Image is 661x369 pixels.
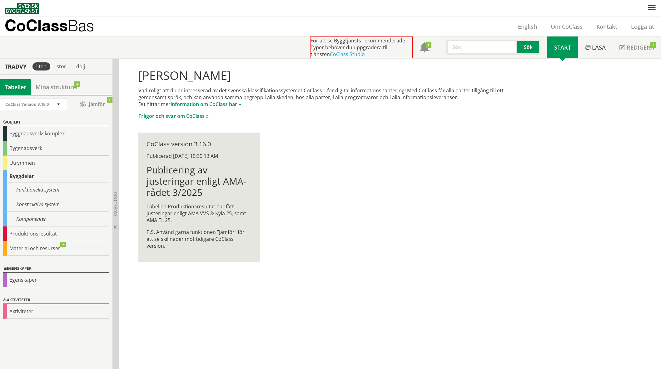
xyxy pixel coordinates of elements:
a: CoClass Studio [330,51,365,58]
div: Egenskaper [3,265,109,273]
p: P.S. Använd gärna funktionen ”Jämför” för att se skillnader mot tidigare CoClass version. [147,229,252,249]
div: Produktionsresultat [3,226,109,241]
div: Egenskaper [3,273,109,287]
div: Byggdelar [3,170,109,182]
div: Trädvy [1,63,30,70]
div: Material och resurser [3,241,109,256]
span: Dölj trädvy [113,192,118,216]
a: Läsa [578,36,613,58]
a: Mina strukturer [31,79,83,95]
div: Aktiviteter [3,297,109,304]
div: Komponenter [3,212,109,226]
span: Redigera [627,44,654,51]
div: För att se Byggtjänsts rekommenderade Typer behöver du uppgradera till tjänsten [310,36,413,58]
div: Aktiviteter [3,304,109,319]
div: dölj [72,62,89,70]
h1: Publicering av justeringar enligt AMA-rådet 3/2025 [147,164,252,198]
div: stor [53,62,70,70]
div: Funktionella system [3,182,109,197]
a: Om CoClass [544,23,589,30]
img: Svensk Byggtjänst [5,3,39,14]
h1: [PERSON_NAME] [138,68,522,82]
a: information om CoClass här » [171,101,241,108]
a: Kontakt [589,23,624,30]
p: Tabellen Produktionsresultat har fått justeringar enligt AMA VVS & Kyla 25, samt AMA EL 25. [147,203,252,224]
p: Vad roligt att du är intresserad av det svenska klassifikationssystemet CoClass – för digital inf... [138,87,522,108]
span: Läsa [592,44,606,51]
button: Sök [517,40,540,55]
input: Sök [446,40,517,55]
p: CoClass [5,22,94,29]
a: Redigera [613,36,661,58]
div: Utrymmen [3,156,109,170]
span: Bas [67,16,94,35]
a: Logga ut [624,23,661,30]
div: Publicerad [DATE] 10:30:13 AM [147,153,252,159]
div: Byggnadsverk [3,141,109,156]
a: English [511,23,544,30]
span: Notifikationer [420,43,430,53]
div: liten [32,62,50,70]
a: CoClassBas [5,17,107,36]
div: Byggnadsverkskomplex [3,126,109,141]
a: Frågor och svar om CoClass » [138,113,209,119]
a: Start [547,36,578,58]
span: Jämför [73,99,111,110]
span: Start [554,44,571,51]
span: CoClass Version 3.16.0 [5,101,49,107]
div: Objekt [3,119,109,126]
div: CoClass version 3.16.0 [147,141,252,148]
div: Konstruktiva system [3,197,109,212]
